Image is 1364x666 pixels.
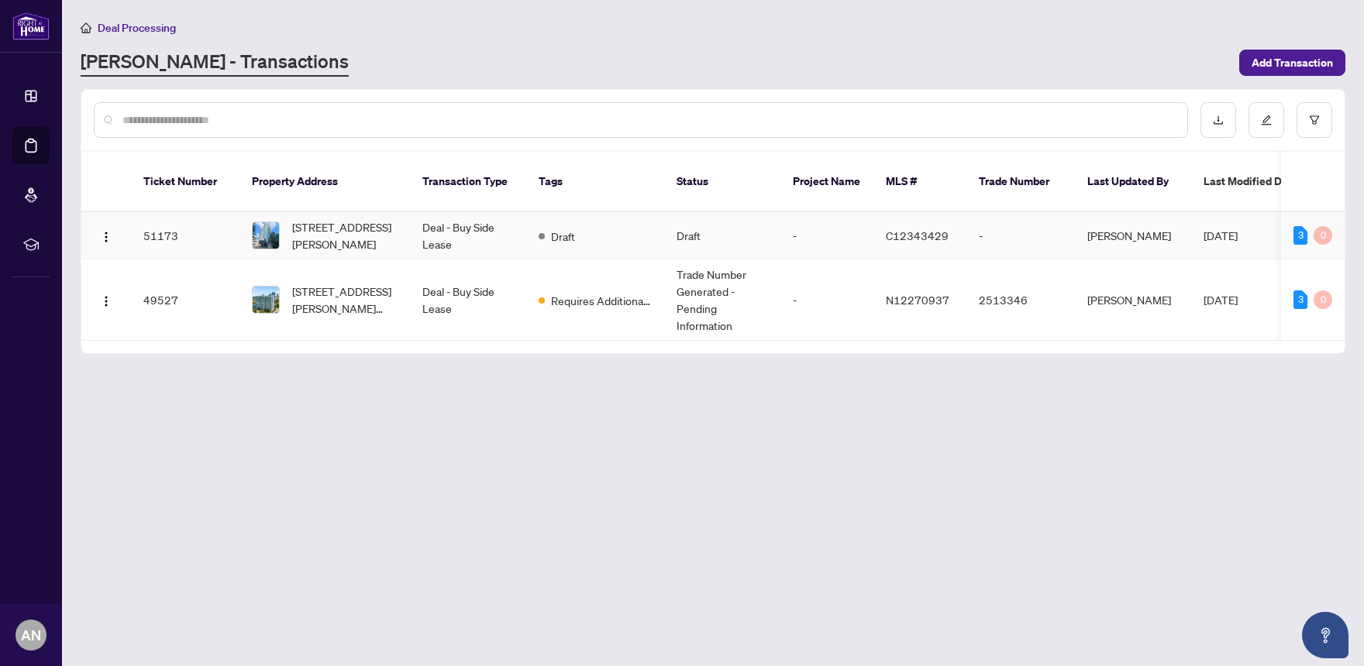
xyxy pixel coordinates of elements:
[780,212,873,259] td: -
[664,212,780,259] td: Draft
[292,218,398,252] span: [STREET_ADDRESS][PERSON_NAME]
[1297,102,1332,138] button: filter
[1314,226,1332,245] div: 0
[886,293,949,307] span: N12270937
[253,287,279,313] img: thumbnail-img
[1075,259,1191,341] td: [PERSON_NAME]
[131,259,239,341] td: 49527
[873,152,966,212] th: MLS #
[100,231,112,243] img: Logo
[131,152,239,212] th: Ticket Number
[1075,212,1191,259] td: [PERSON_NAME]
[21,624,41,646] span: AN
[1252,50,1333,75] span: Add Transaction
[1302,612,1348,658] button: Open asap
[966,152,1075,212] th: Trade Number
[94,287,119,312] button: Logo
[1249,102,1284,138] button: edit
[1075,152,1191,212] th: Last Updated By
[1191,152,1331,212] th: Last Modified Date
[253,222,279,249] img: thumbnail-img
[886,228,949,242] span: C12343429
[12,12,50,40] img: logo
[1309,115,1320,125] span: filter
[410,212,526,259] td: Deal - Buy Side Lease
[1213,115,1224,125] span: download
[1204,173,1298,190] span: Last Modified Date
[551,292,652,309] span: Requires Additional Docs
[664,259,780,341] td: Trade Number Generated - Pending Information
[98,21,176,35] span: Deal Processing
[81,49,349,77] a: [PERSON_NAME] - Transactions
[966,259,1075,341] td: 2513346
[292,283,398,317] span: [STREET_ADDRESS][PERSON_NAME][PERSON_NAME]
[100,295,112,307] img: Logo
[1293,290,1307,309] div: 3
[1261,115,1272,125] span: edit
[526,152,664,212] th: Tags
[664,152,780,212] th: Status
[551,228,575,245] span: Draft
[1239,50,1345,76] button: Add Transaction
[131,212,239,259] td: 51173
[94,223,119,248] button: Logo
[410,152,526,212] th: Transaction Type
[1314,290,1332,309] div: 0
[966,212,1075,259] td: -
[1204,293,1238,307] span: [DATE]
[780,152,873,212] th: Project Name
[1200,102,1236,138] button: download
[1204,228,1238,242] span: [DATE]
[1293,226,1307,245] div: 3
[239,152,410,212] th: Property Address
[81,22,91,33] span: home
[780,259,873,341] td: -
[410,259,526,341] td: Deal - Buy Side Lease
